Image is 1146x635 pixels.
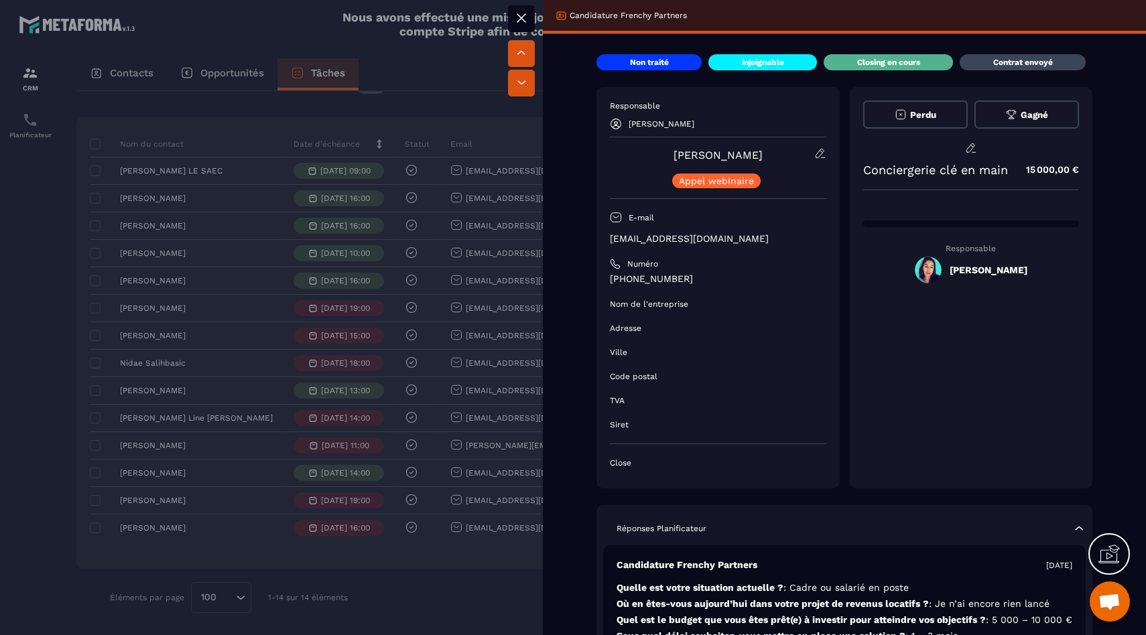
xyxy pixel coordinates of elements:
p: Close [610,457,826,468]
a: [PERSON_NAME] [674,149,763,161]
p: injoignable [742,57,784,68]
p: [PERSON_NAME] [629,119,694,129]
p: Nom de l'entreprise [610,299,688,309]
p: Conciergerie clé en main [863,163,1008,177]
p: TVA [610,395,625,406]
button: Gagné [974,100,1079,129]
span: : 5 000 – 10 000 € [986,614,1072,625]
div: Ouvrir le chat [1090,581,1130,622]
span: Perdu [910,110,936,120]
p: Closing en cours [857,57,920,68]
p: [EMAIL_ADDRESS][DOMAIN_NAME] [610,232,826,245]
p: Où en êtes-vous aujourd’hui dans votre projet de revenus locatifs ? [617,597,1072,610]
span: : Je n’ai encore rien lancé [929,598,1049,609]
p: Contrat envoyé [993,57,1053,68]
p: Responsable [610,100,826,111]
p: Ville [610,347,627,358]
p: [DATE] [1046,560,1072,571]
p: Responsable [863,244,1080,253]
h5: [PERSON_NAME] [950,265,1027,275]
p: Quel est le budget que vous êtes prêt(e) à investir pour atteindre vos objectifs ? [617,614,1072,626]
p: Candidature Frenchy Partners [570,10,687,21]
p: Quelle est votre situation actuelle ? [617,581,1072,594]
p: 15 000,00 € [1013,157,1079,183]
p: Candidature Frenchy Partners [617,559,757,571]
p: Code postal [610,371,657,382]
p: Siret [610,419,629,430]
p: Réponses Planificateur [617,523,706,534]
p: Appel webinaire [679,176,754,186]
p: Numéro [627,259,658,269]
span: Gagné [1021,110,1048,120]
p: [PHONE_NUMBER] [610,273,826,285]
p: Non traité [630,57,669,68]
p: Adresse [610,323,641,334]
p: E-mail [629,212,654,223]
span: : Cadre ou salarié en poste [783,582,909,593]
button: Perdu [863,100,968,129]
